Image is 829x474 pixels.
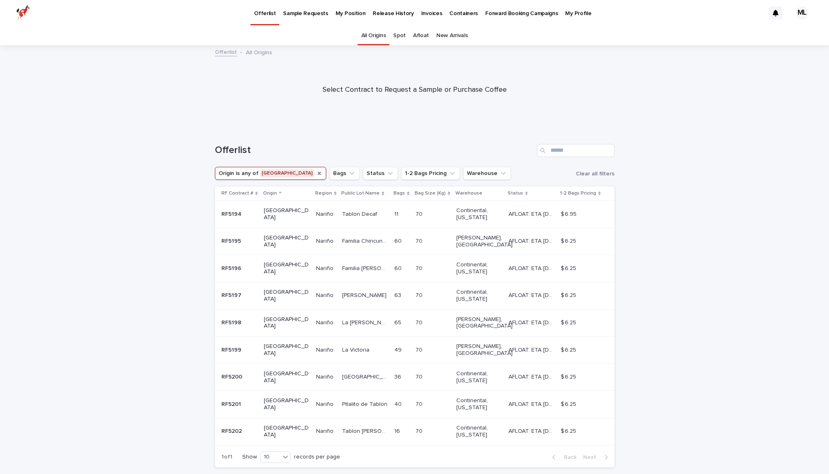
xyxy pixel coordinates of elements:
[394,372,403,381] p: 36
[508,318,555,326] p: AFLOAT: ETA 10-22-2025
[342,399,389,408] p: Pitalito de Tablon
[561,290,578,299] p: $ 6.25
[215,255,615,282] tr: RF5196RF5196 [GEOGRAPHIC_DATA]NariñoNariño Familia [PERSON_NAME]Familia [PERSON_NAME] 6060 7070 C...
[580,454,615,461] button: Next
[508,399,555,408] p: AFLOAT: ETA 10-16-2025
[246,47,272,56] p: All Origins
[215,447,239,467] p: 1 of 1
[221,264,243,272] p: RF5196
[264,261,309,275] p: [GEOGRAPHIC_DATA]
[215,391,615,418] tr: RF5201RF5201 [GEOGRAPHIC_DATA]NariñoNariño Pitalito de TablonPitalito de Tablon 4040 7070 Contine...
[416,290,424,299] p: 70
[215,418,615,445] tr: RF5202RF5202 [GEOGRAPHIC_DATA]NariñoNariño Tablon [PERSON_NAME]Tablon [PERSON_NAME] 1616 7070 Con...
[508,345,555,354] p: AFLOAT: ETA 10-22-2025
[508,290,555,299] p: AFLOAT: ETA 10-16-2025
[561,372,578,381] p: $ 6.25
[264,289,309,303] p: [GEOGRAPHIC_DATA]
[394,236,403,245] p: 60
[561,209,578,218] p: $ 6.95
[415,189,446,198] p: Bag Size (Kg)
[463,167,511,180] button: Warehouse
[394,209,400,218] p: 11
[315,189,332,198] p: Region
[342,372,389,381] p: [GEOGRAPHIC_DATA]
[342,264,389,272] p: Familia [PERSON_NAME]
[416,236,424,245] p: 70
[264,425,309,439] p: [GEOGRAPHIC_DATA]
[361,26,386,45] a: All Origins
[263,189,277,198] p: Origin
[363,167,398,180] button: Status
[508,264,555,272] p: AFLOAT: ETA 10-16-2025
[394,399,403,408] p: 40
[316,209,335,218] p: Nariño
[560,189,596,198] p: 1-2 Bags Pricing
[508,372,555,381] p: AFLOAT: ETA 10-16-2025
[215,337,615,364] tr: RF5199RF5199 [GEOGRAPHIC_DATA]NariñoNariño La VictoriaLa Victoria 4949 7070 [PERSON_NAME], [GEOGR...
[455,189,482,198] p: Warehouse
[215,167,326,180] button: Origin
[221,189,253,198] p: RF Contract #
[342,345,371,354] p: La Victoria
[316,399,335,408] p: Nariño
[316,426,335,435] p: Nariño
[221,290,243,299] p: RF5197
[264,235,309,248] p: [GEOGRAPHIC_DATA]
[416,372,424,381] p: 70
[394,345,403,354] p: 49
[561,399,578,408] p: $ 6.25
[393,189,405,198] p: Bags
[215,201,615,228] tr: RF5194RF5194 [GEOGRAPHIC_DATA]NariñoNariño Tablon DecafTablon Decaf 1111 7070 Continental, [US_ST...
[242,454,257,461] p: Show
[573,168,615,180] button: Clear all filters
[342,236,389,245] p: Familia Chincunque
[413,26,429,45] a: Afloat
[394,318,403,326] p: 65
[294,454,340,461] p: records per page
[316,345,335,354] p: Nariño
[221,372,244,381] p: RF5200
[215,363,615,391] tr: RF5200RF5200 [GEOGRAPHIC_DATA]NariñoNariño [GEOGRAPHIC_DATA][GEOGRAPHIC_DATA] 3636 7070 Continent...
[394,426,402,435] p: 16
[316,372,335,381] p: Nariño
[264,370,309,384] p: [GEOGRAPHIC_DATA]
[215,144,534,156] h1: Offerlist
[261,453,280,461] div: 10
[561,345,578,354] p: $ 6.25
[316,264,335,272] p: Nariño
[546,454,580,461] button: Back
[342,426,389,435] p: Tablon [PERSON_NAME]
[316,318,335,326] p: Nariño
[416,345,424,354] p: 70
[537,144,615,157] input: Search
[401,167,460,180] button: 1-2 Bags Pricing
[221,426,243,435] p: RF5202
[329,167,360,180] button: Bags
[264,207,309,221] p: [GEOGRAPHIC_DATA]
[416,318,424,326] p: 70
[576,171,615,177] span: Clear all filters
[508,426,555,435] p: AFLOAT: ETA 10-16-2025
[561,264,578,272] p: $ 6.25
[561,426,578,435] p: $ 6.25
[221,209,243,218] p: RF5194
[416,209,424,218] p: 70
[559,454,577,460] span: Back
[416,426,424,435] p: 70
[264,343,309,357] p: [GEOGRAPHIC_DATA]
[416,264,424,272] p: 70
[264,397,309,411] p: [GEOGRAPHIC_DATA]
[508,236,555,245] p: AFLOAT: ETA 10-22-2025
[221,399,243,408] p: RF5201
[796,7,809,20] div: ML
[342,318,389,326] p: La [PERSON_NAME]
[436,26,468,45] a: New Arrivals
[264,316,309,330] p: [GEOGRAPHIC_DATA]
[215,228,615,255] tr: RF5195RF5195 [GEOGRAPHIC_DATA]NariñoNariño Familia ChincunqueFamilia Chincunque 6060 7070 [PERSON...
[583,454,601,460] span: Next
[561,236,578,245] p: $ 6.25
[221,345,243,354] p: RF5199
[561,318,578,326] p: $ 6.25
[508,189,523,198] p: Status
[416,399,424,408] p: 70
